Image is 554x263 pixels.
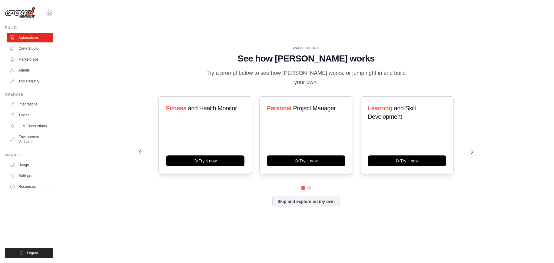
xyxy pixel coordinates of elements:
span: Resources [18,184,36,189]
button: Try it now [368,155,446,166]
iframe: Chat Widget [524,234,554,263]
p: Try a prompt below to see how [PERSON_NAME] works, or jump right in and build your own. [204,69,408,87]
a: LLM Connections [7,121,53,131]
span: Fitness [166,105,186,112]
button: Skip and explore on my own [272,196,340,207]
img: Logo [5,7,35,18]
a: Agents [7,65,53,75]
div: Build [5,25,53,30]
div: Operate [5,92,53,97]
span: Learning [368,105,392,112]
span: Personal [267,105,291,112]
a: Automations [7,33,53,42]
div: WALKTHROUGH [139,46,473,51]
span: and Health Monitor [188,105,237,112]
button: Resources [7,182,53,191]
a: Environment Variables [7,132,53,147]
span: Project Manager [293,105,336,112]
button: Logout [5,248,53,258]
span: Logout [27,251,38,255]
a: Usage [7,160,53,170]
span: and Skill Development [368,105,416,120]
button: Try it now [166,155,244,166]
a: Tool Registry [7,76,53,86]
button: Try it now [267,155,345,166]
a: Traces [7,110,53,120]
a: Settings [7,171,53,181]
a: Marketplace [7,55,53,64]
a: Integrations [7,99,53,109]
a: Crew Studio [7,44,53,53]
div: Manage [5,153,53,158]
h1: See how [PERSON_NAME] works [139,53,473,64]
